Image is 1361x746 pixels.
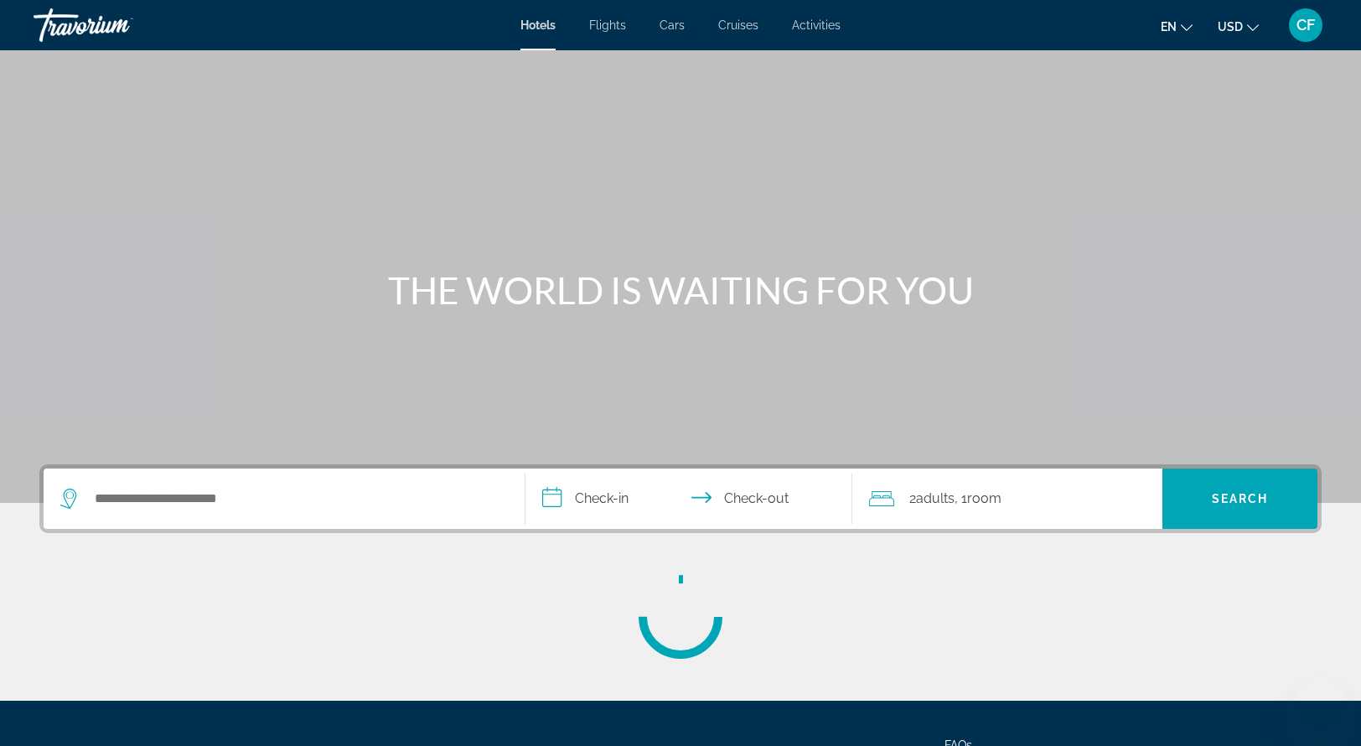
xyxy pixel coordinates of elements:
[852,469,1162,529] button: Travelers: 2 adults, 0 children
[718,18,758,32] a: Cruises
[34,3,201,47] a: Travorium
[1284,8,1327,43] button: User Menu
[366,268,995,312] h1: THE WORLD IS WAITING FOR YOU
[1161,14,1193,39] button: Change language
[909,487,955,510] span: 2
[589,18,626,32] a: Flights
[967,490,1001,506] span: Room
[1294,679,1348,733] iframe: Button to launch messaging window
[916,490,955,506] span: Adults
[1218,20,1243,34] span: USD
[1162,469,1317,529] button: Search
[792,18,841,32] a: Activities
[520,18,556,32] a: Hotels
[525,469,852,529] button: Select check in and out date
[93,486,499,511] input: Search hotel destination
[660,18,685,32] a: Cars
[1212,492,1269,505] span: Search
[44,469,1317,529] div: Search widget
[1296,17,1315,34] span: CF
[955,487,1001,510] span: , 1
[1218,14,1259,39] button: Change currency
[1161,20,1177,34] span: en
